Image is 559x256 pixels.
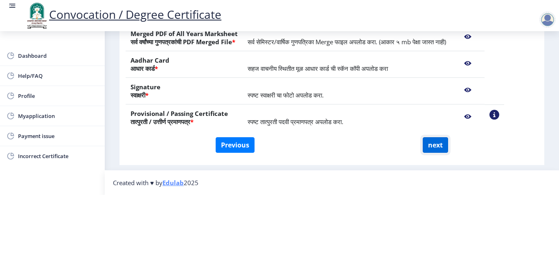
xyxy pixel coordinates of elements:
[248,118,343,126] span: स्पष्ट तात्पुरती पदवी प्रमाणपत्र अपलोड करा.
[423,137,448,153] button: next
[216,137,255,153] button: Previous
[456,56,480,71] nb-action: View File
[248,38,446,46] span: सर्व सेमिस्टर/वार्षिक गुणपत्रिका Merge फाइल अपलोड करा. (आकार ५ mb पेक्षा जास्त नाही)
[456,109,480,124] nb-action: View File
[18,111,98,121] span: Myapplication
[248,64,388,72] span: सहज वाचनीय स्थितीत मूळ आधार कार्ड ची स्कॅन कॉपी अपलोड करा
[25,7,221,22] a: Convocation / Degree Certificate
[248,91,324,99] span: स्पष्ट स्वाक्षरी चा फोटो अपलोड करा.
[18,71,98,81] span: Help/FAQ
[489,110,499,120] nb-action: View Sample PDC
[113,179,198,187] span: Created with ♥ by 2025
[162,179,184,187] a: Edulab
[18,91,98,101] span: Profile
[456,29,480,44] nb-action: View File
[18,131,98,141] span: Payment issue
[18,51,98,61] span: Dashboard
[126,104,243,131] th: Provisional / Passing Certificate तात्पुरती / उत्तीर्ण प्रमाणपत्र
[18,151,98,161] span: Incorrect Certificate
[126,78,243,104] th: Signature स्वाक्षरी
[126,51,243,78] th: Aadhar Card आधार कार्ड
[456,83,480,97] nb-action: View File
[126,25,243,51] th: Merged PDF of All Years Marksheet सर्व वर्षांच्या गुणपत्रकांची PDF Merged File
[25,2,49,29] img: logo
